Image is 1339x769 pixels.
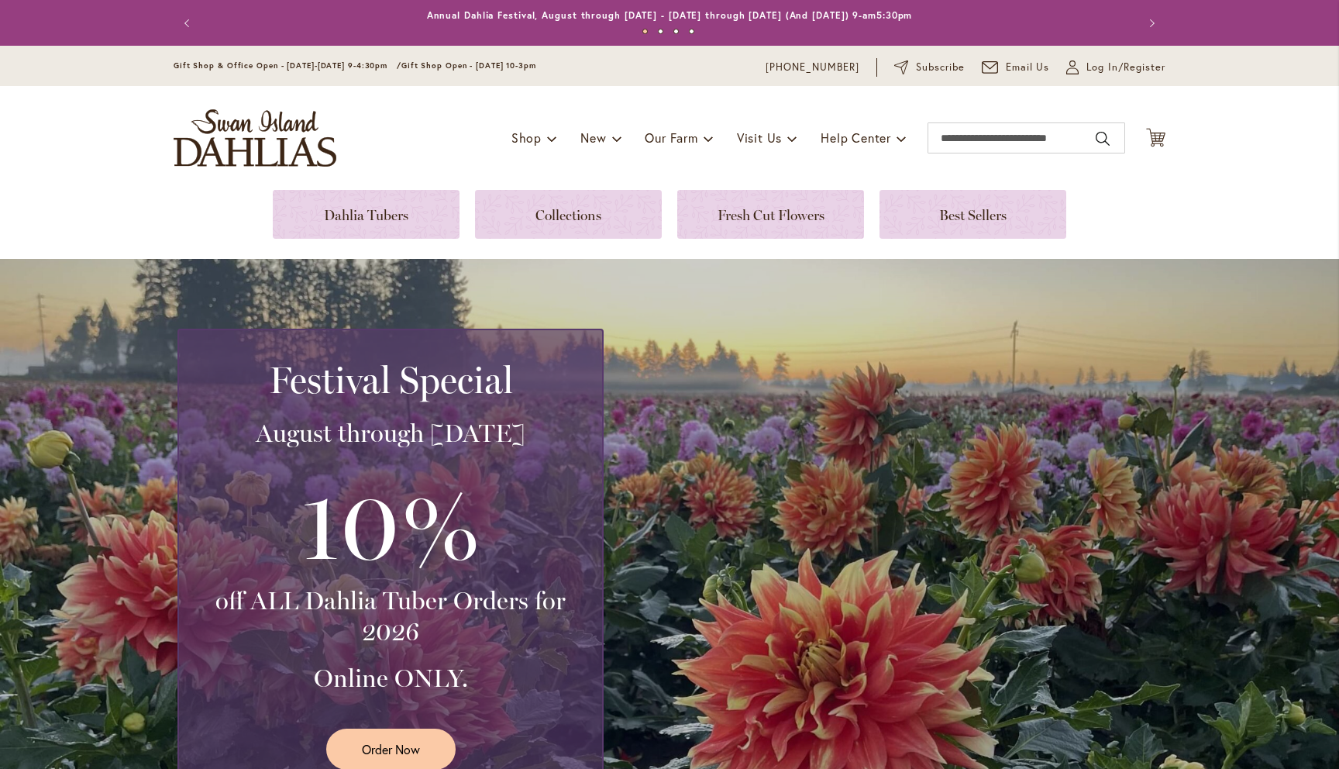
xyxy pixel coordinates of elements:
[198,663,583,694] h3: Online ONLY.
[174,8,205,39] button: Previous
[174,109,336,167] a: store logo
[198,464,583,585] h3: 10%
[658,29,663,34] button: 2 of 4
[645,129,697,146] span: Our Farm
[198,585,583,647] h3: off ALL Dahlia Tuber Orders for 2026
[511,129,542,146] span: Shop
[642,29,648,34] button: 1 of 4
[821,129,891,146] span: Help Center
[427,9,913,21] a: Annual Dahlia Festival, August through [DATE] - [DATE] through [DATE] (And [DATE]) 9-am5:30pm
[689,29,694,34] button: 4 of 4
[401,60,536,71] span: Gift Shop Open - [DATE] 10-3pm
[737,129,782,146] span: Visit Us
[198,418,583,449] h3: August through [DATE]
[198,358,583,402] h2: Festival Special
[1006,60,1050,75] span: Email Us
[982,60,1050,75] a: Email Us
[673,29,679,34] button: 3 of 4
[1086,60,1165,75] span: Log In/Register
[766,60,859,75] a: [PHONE_NUMBER]
[916,60,965,75] span: Subscribe
[362,740,420,758] span: Order Now
[580,129,606,146] span: New
[894,60,965,75] a: Subscribe
[1134,8,1165,39] button: Next
[174,60,401,71] span: Gift Shop & Office Open - [DATE]-[DATE] 9-4:30pm /
[1066,60,1165,75] a: Log In/Register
